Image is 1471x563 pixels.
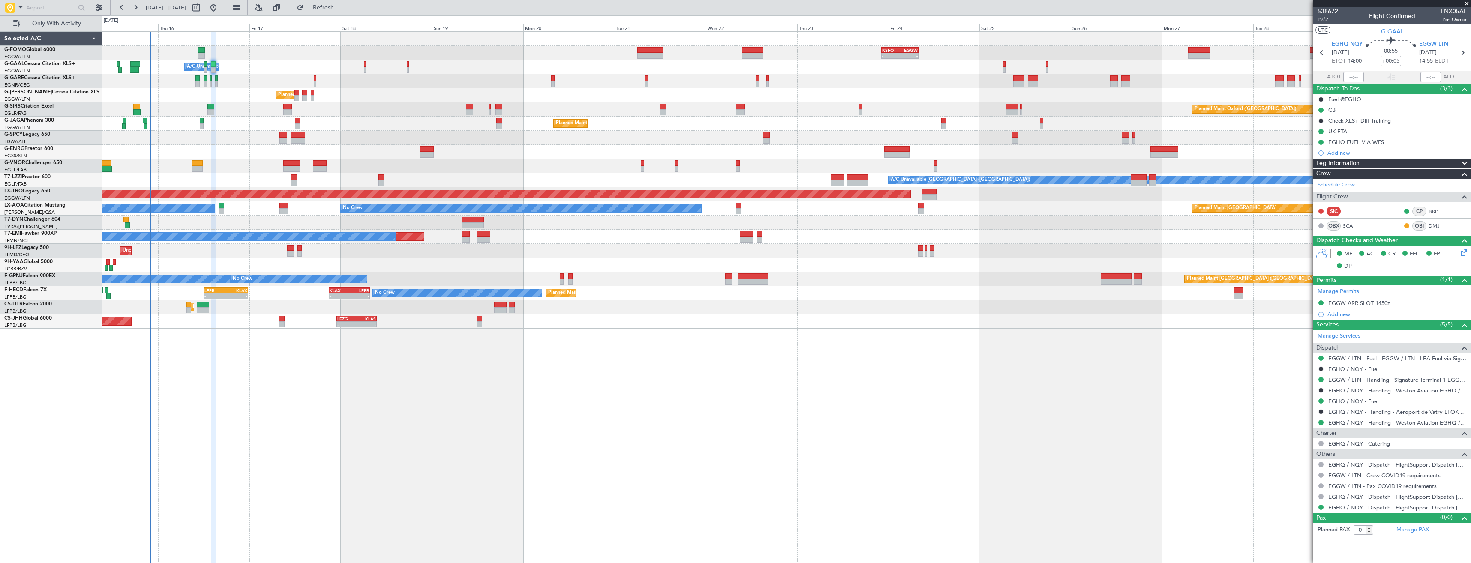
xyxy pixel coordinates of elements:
span: Pax [1316,513,1326,523]
a: G-GARECessna Citation XLS+ [4,75,75,81]
div: Planned Maint Sofia [193,301,237,314]
div: - [900,53,917,58]
div: Fri 17 [249,24,341,31]
div: Fri 24 [889,24,980,31]
a: LFMD/CEQ [4,252,29,258]
span: G-SIRS [4,104,21,109]
a: EGNR/CEG [4,82,30,88]
div: Sat 25 [979,24,1071,31]
span: AC [1366,250,1374,258]
div: Flight Confirmed [1369,12,1415,21]
span: 00:55 [1384,47,1398,56]
input: --:-- [1343,72,1364,82]
span: ETOT [1332,57,1346,66]
div: KLAS [357,316,376,321]
div: Wed 22 [706,24,797,31]
span: F-GPNJ [4,273,23,279]
a: G-SPCYLegacy 650 [4,132,50,137]
a: LX-AOACitation Mustang [4,203,66,208]
div: Tue 21 [615,24,706,31]
div: - [330,293,349,299]
span: T7-LZZI [4,174,22,180]
div: No Crew [233,273,252,285]
span: FFC [1410,250,1420,258]
a: EGGW / LTN - Pax COVID19 requirements [1328,482,1437,490]
div: Planned Maint [GEOGRAPHIC_DATA] ([GEOGRAPHIC_DATA]) [1187,273,1322,285]
div: No Crew [343,202,363,215]
div: Mon 27 [1162,24,1253,31]
span: LNX05AL [1441,7,1467,16]
div: - [357,322,376,327]
div: Mon 20 [523,24,615,31]
a: LFMN/NCE [4,237,30,244]
div: A/C Unavailable [187,60,222,73]
a: LFPB/LBG [4,294,27,300]
div: Sun 19 [432,24,523,31]
span: (0/0) [1440,513,1453,522]
a: Manage Services [1318,332,1360,341]
a: G-ENRGPraetor 600 [4,146,53,151]
span: Others [1316,449,1335,459]
div: A/C Unavailable [GEOGRAPHIC_DATA] ([GEOGRAPHIC_DATA]) [891,174,1030,186]
span: ALDT [1443,73,1457,81]
label: Planned PAX [1318,526,1350,534]
a: EGLF/FAB [4,167,27,173]
div: - [882,53,900,58]
a: EGHQ / NQY - Handling - Aéroport de Vatry LFOK / XCR [1328,408,1467,416]
div: LEZG [337,316,357,321]
span: ATOT [1327,73,1341,81]
div: Planned Maint [GEOGRAPHIC_DATA] ([GEOGRAPHIC_DATA]) [278,89,413,102]
span: G-GAAL [1381,27,1404,36]
span: Pos Owner [1441,16,1467,23]
span: T7-DYN [4,217,24,222]
a: EGGW/LTN [4,124,30,131]
a: EGGW / LTN - Fuel - EGGW / LTN - LEA Fuel via Signature in EGGW [1328,355,1467,362]
a: EGHQ / NQY - Handling - Weston Aviation EGHQ / NQY [1328,387,1467,394]
span: Dispatch Checks and Weather [1316,236,1398,246]
span: T7-EMI [4,231,21,236]
span: EGHQ NQY [1332,40,1363,49]
div: Add new [1327,149,1467,156]
span: 9H-YAA [4,259,24,264]
a: LFPB/LBG [4,322,27,329]
div: Check XLS+ Diff Training [1328,117,1391,124]
a: 9H-LPZLegacy 500 [4,245,49,250]
span: Only With Activity [22,21,90,27]
div: - [204,293,226,299]
div: OBI [1412,221,1426,231]
a: BRP [1429,207,1448,215]
a: T7-EMIHawker 900XP [4,231,57,236]
span: LX-TRO [4,189,23,194]
a: G-SIRSCitation Excel [4,104,54,109]
span: Crew [1316,169,1331,179]
a: CS-JHHGlobal 6000 [4,316,52,321]
span: DP [1344,262,1352,271]
a: SCA [1343,222,1362,230]
div: - [226,293,247,299]
div: KLAX [330,288,349,293]
a: EGHQ / NQY - Handling - Weston Aviation EGHQ / NQY [1328,419,1467,426]
a: EGGW/LTN [4,195,30,201]
div: CP [1412,207,1426,216]
a: EGGW/LTN [4,96,30,102]
button: Refresh [293,1,344,15]
div: Thu 16 [158,24,249,31]
span: [DATE] - [DATE] [146,4,186,12]
span: G-VNOR [4,160,25,165]
div: Wed 15 [67,24,158,31]
a: G-[PERSON_NAME]Cessna Citation XLS [4,90,99,95]
div: Planned Maint Oxford ([GEOGRAPHIC_DATA]) [1195,103,1296,116]
div: EGGW ARR SLOT 1450z [1328,299,1390,307]
a: EVRA/[PERSON_NAME] [4,223,57,230]
a: [PERSON_NAME]/QSA [4,209,55,216]
div: EGGW [900,48,917,53]
a: Manage Permits [1318,287,1359,296]
div: - [349,293,369,299]
a: 9H-YAAGlobal 5000 [4,259,53,264]
span: Flight Crew [1316,192,1348,202]
a: EGGW/LTN [4,54,30,60]
a: EGLF/FAB [4,110,27,117]
span: LX-AOA [4,203,24,208]
div: Fuel @EGHQ [1328,96,1361,103]
a: Schedule Crew [1318,181,1355,189]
